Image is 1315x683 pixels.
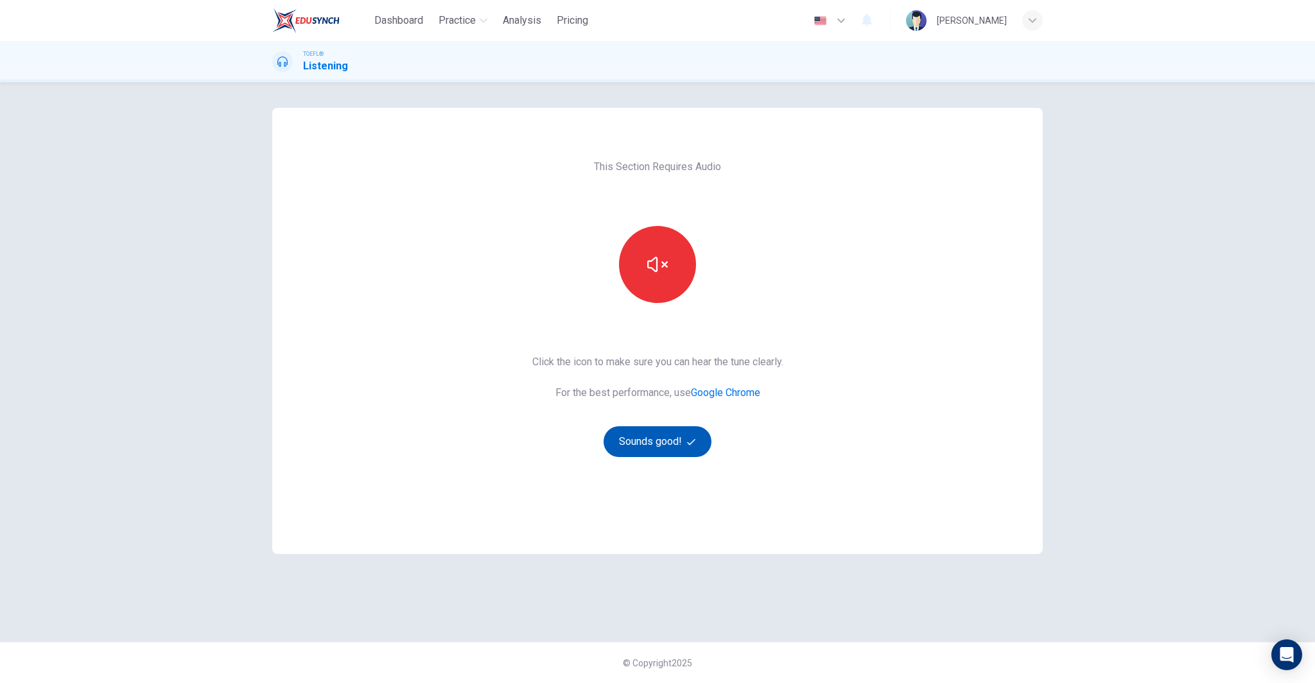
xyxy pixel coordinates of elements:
[439,13,476,28] span: Practice
[503,13,541,28] span: Analysis
[433,9,492,32] button: Practice
[532,385,783,401] span: For the best performance, use
[604,426,711,457] button: Sounds good!
[369,9,428,32] button: Dashboard
[906,10,927,31] img: Profile picture
[272,8,340,33] img: EduSynch logo
[1271,639,1302,670] div: Open Intercom Messenger
[532,354,783,370] span: Click the icon to make sure you can hear the tune clearly.
[691,386,760,399] a: Google Chrome
[552,9,593,32] button: Pricing
[937,13,1007,28] div: [PERSON_NAME]
[303,58,348,74] h1: Listening
[557,13,588,28] span: Pricing
[623,658,692,668] span: © Copyright 2025
[303,49,324,58] span: TOEFL®
[812,16,828,26] img: en
[594,159,721,175] span: This Section Requires Audio
[498,9,546,32] button: Analysis
[272,8,369,33] a: EduSynch logo
[374,13,423,28] span: Dashboard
